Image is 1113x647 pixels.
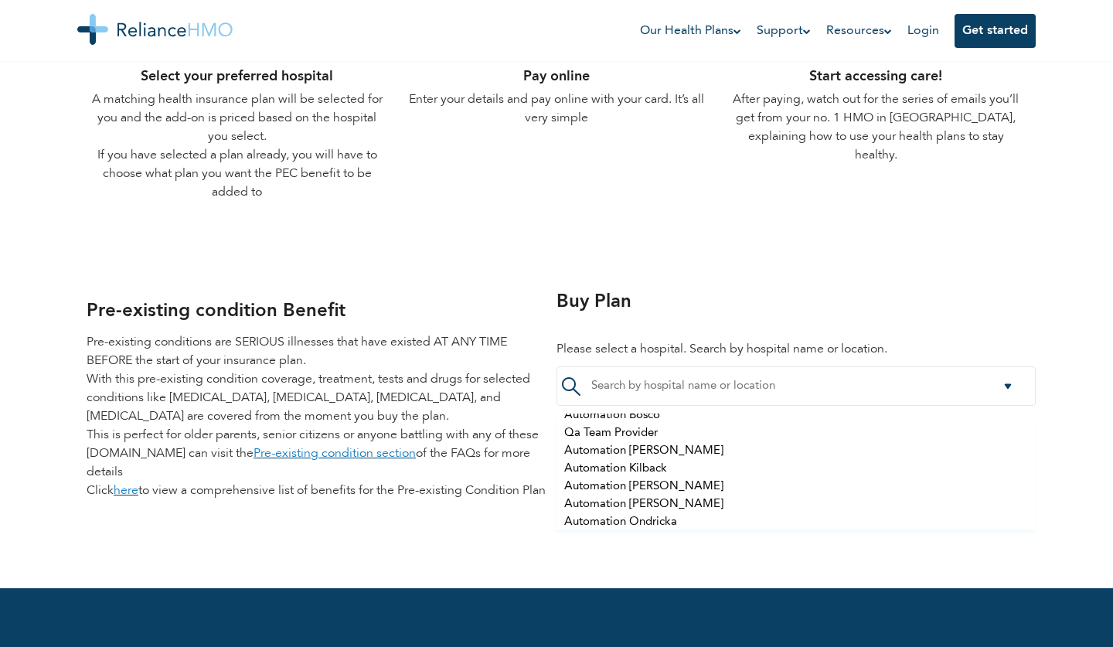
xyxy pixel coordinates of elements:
div: automation [PERSON_NAME] [564,444,1028,458]
a: Resources [826,22,892,40]
h2: Buy Plan [556,288,1036,316]
div: qa team provider [564,427,1028,441]
p: A matching health insurance plan will be selected for you and the add-on is priced based on the h... [87,90,387,202]
a: Pre-existing condition section [254,448,416,460]
div: automation ondricka [564,516,1028,530]
p: After paying, watch out for the series of emails you’ll get from your no. 1 HMO in [GEOGRAPHIC_DA... [726,90,1026,165]
input: Search by hospital name or location [591,380,780,393]
h2: Pre-existing condition Benefit [87,298,547,325]
a: Support [757,22,811,40]
p: Enter your details and pay online with your card. It’s all very simple [406,90,706,128]
a: Our Health Plans [640,22,741,40]
a: Login [907,25,939,37]
div: automation kilback [564,462,1028,476]
h4: Pay online [406,63,706,90]
img: Reliance HMO's Logo [77,14,233,45]
div: automation [PERSON_NAME] [564,480,1028,494]
div: automation [PERSON_NAME] [564,498,1028,512]
h4: Start accessing care! [726,63,1026,90]
p: Pre-existing conditions are SERIOUS illnesses that have existed AT ANY TIME BEFORE the start of y... [87,333,547,500]
div: automation bosco [564,409,1028,423]
button: Get started [955,14,1036,48]
a: here [114,485,138,497]
h4: Select your preferred hospital [87,63,387,90]
p: Please select a hospital. Search by hospital name or location. [556,329,1036,359]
